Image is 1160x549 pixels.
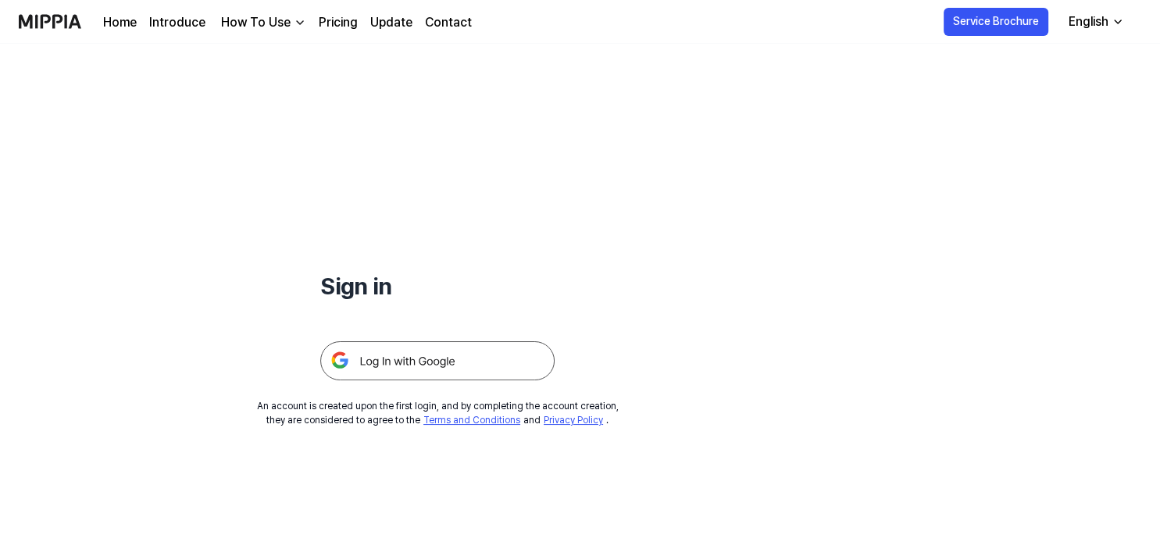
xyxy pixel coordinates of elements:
h1: Sign in [320,269,555,304]
img: 구글 로그인 버튼 [320,341,555,380]
div: How To Use [218,13,294,32]
a: Pricing [319,13,358,32]
button: Service Brochure [944,8,1048,36]
a: Contact [425,13,472,32]
a: Privacy Policy [544,415,603,426]
a: Update [370,13,412,32]
div: An account is created upon the first login, and by completing the account creation, they are cons... [257,399,619,427]
button: English [1056,6,1133,37]
div: English [1065,12,1112,31]
a: Introduce [149,13,205,32]
img: down [294,16,306,29]
button: How To Use [218,13,306,32]
a: Terms and Conditions [423,415,520,426]
a: Home [103,13,137,32]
